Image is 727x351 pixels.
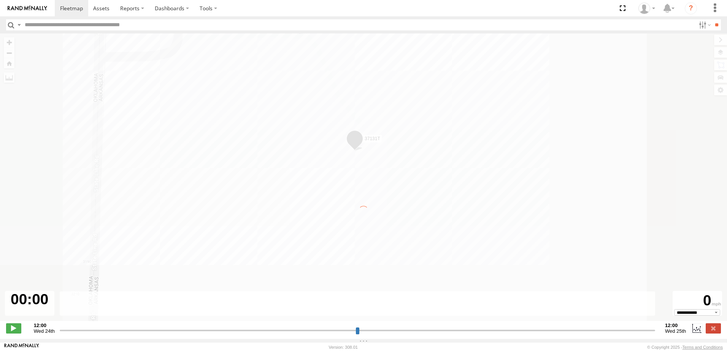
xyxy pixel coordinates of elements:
[665,323,686,328] strong: 12:00
[34,323,55,328] strong: 12:00
[6,323,21,333] label: Play/Stop
[636,3,658,14] div: Dwight Wallace
[4,343,39,351] a: Visit our Website
[16,19,22,30] label: Search Query
[683,345,723,349] a: Terms and Conditions
[674,292,721,309] div: 0
[329,345,358,349] div: Version: 308.01
[34,328,55,334] span: Wed 24th
[647,345,723,349] div: © Copyright 2025 -
[8,6,47,11] img: rand-logo.svg
[685,2,697,14] i: ?
[665,328,686,334] span: Wed 25th
[706,323,721,333] label: Close
[696,19,712,30] label: Search Filter Options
